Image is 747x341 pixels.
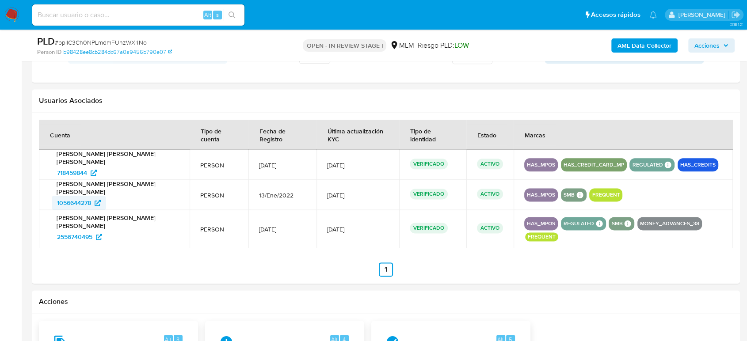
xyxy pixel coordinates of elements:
p: diego.gardunorosas@mercadolibre.com.mx [678,11,728,19]
span: # bpllC3Ch0NPLmdmFUnzWX4No [55,38,147,47]
p: OPEN - IN REVIEW STAGE I [303,39,386,52]
span: Riesgo PLD: [417,41,469,50]
span: s [216,11,219,19]
div: MLM [390,41,414,50]
a: Salir [731,10,740,19]
a: Notificaciones [649,11,657,19]
h2: Acciones [39,297,733,306]
button: AML Data Collector [611,38,678,53]
h2: Usuarios Asociados [39,96,733,105]
span: LOW [454,40,469,50]
span: Accesos rápidos [591,10,640,19]
b: PLD [37,34,55,48]
span: Alt [204,11,211,19]
input: Buscar usuario o caso... [32,9,244,21]
a: b98428ee8cb284dc67a0a9456b790e07 [63,48,172,56]
b: AML Data Collector [617,38,671,53]
b: Person ID [37,48,61,56]
span: Acciones [694,38,720,53]
button: Acciones [688,38,735,53]
button: search-icon [223,9,241,21]
span: 3.161.2 [730,21,743,28]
